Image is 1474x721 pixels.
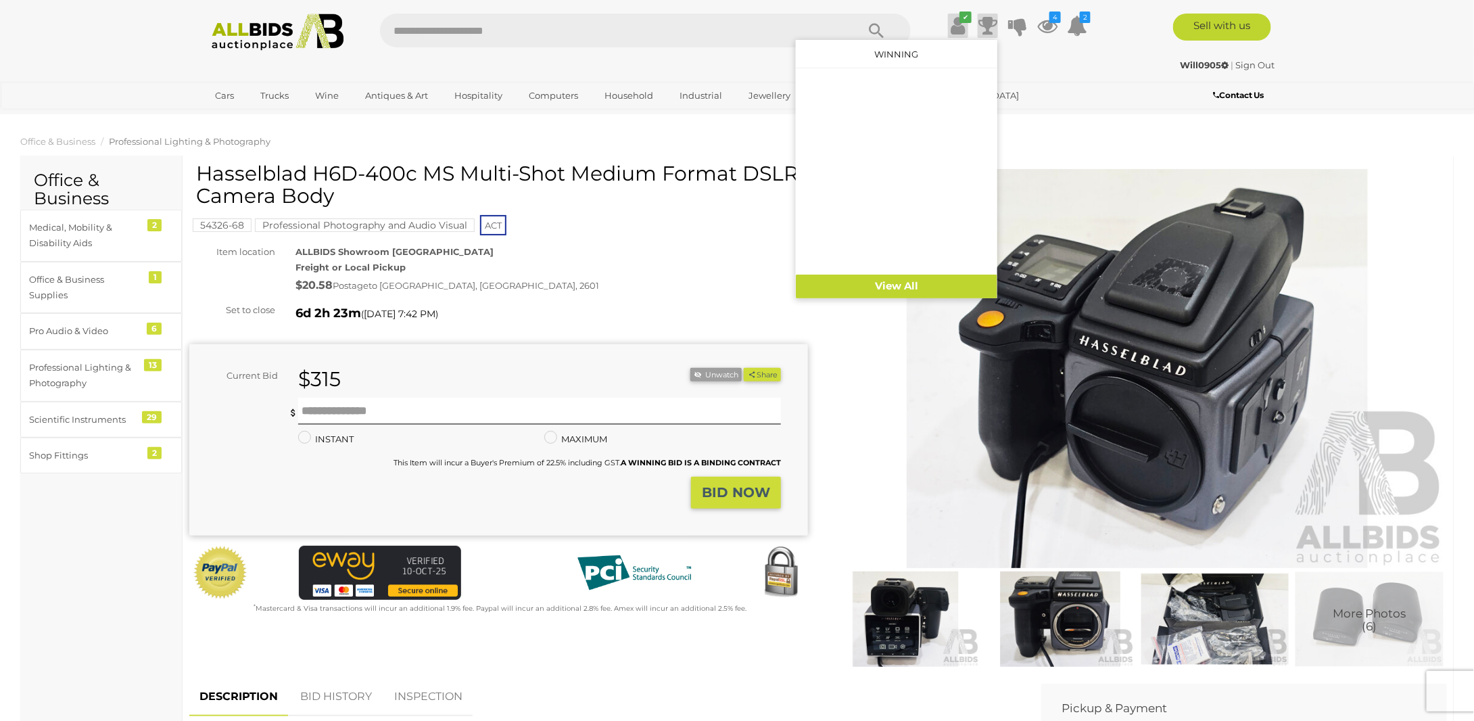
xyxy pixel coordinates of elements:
[356,85,437,107] a: Antiques & Art
[368,280,599,291] span: to [GEOGRAPHIC_DATA], [GEOGRAPHIC_DATA], 2601
[20,438,182,473] a: Shop Fittings 2
[193,218,252,232] mark: 54326-68
[480,215,506,235] span: ACT
[306,85,348,107] a: Wine
[1080,11,1091,23] i: 2
[29,220,141,252] div: Medical, Mobility & Disability Aids
[189,368,288,383] div: Current Bid
[1295,572,1444,667] img: Hasselblad H6D-400c MS Multi-Shot Medium Format DSLR Camera Body
[446,85,511,107] a: Hospitality
[544,432,607,447] label: MAXIMUM
[621,458,781,467] b: A WINNING BID IS A BINDING CONTRACT
[193,546,248,600] img: Official PayPal Seal
[1037,14,1057,38] a: 4
[394,458,781,467] small: This Item will incur a Buyer's Premium of 22.5% including GST.
[29,412,141,427] div: Scientific Instruments
[959,11,972,23] i: ✔
[520,85,587,107] a: Computers
[567,546,702,600] img: PCI DSS compliant
[690,368,742,382] button: Unwatch
[1213,90,1264,100] b: Contact Us
[142,411,162,423] div: 29
[29,360,141,392] div: Professional Lighting & Photography
[193,220,252,231] a: 54326-68
[20,402,182,438] a: Scientific Instruments 29
[1235,60,1275,70] a: Sign Out
[754,546,808,600] img: Secured by Rapid SSL
[295,262,406,273] strong: Freight or Local Pickup
[298,432,354,447] label: INSTANT
[1295,572,1444,667] a: More Photos(6)
[1333,607,1406,632] span: More Photos (6)
[299,546,461,600] img: eWAY Payment Gateway
[295,246,494,257] strong: ALLBIDS Showroom [GEOGRAPHIC_DATA]
[948,14,968,38] a: ✔
[1062,702,1406,715] h2: Pickup & Payment
[204,14,351,51] img: Allbids.com.au
[144,359,162,371] div: 13
[255,218,475,232] mark: Professional Photography and Audio Visual
[295,306,361,321] strong: 6d 2h 23m
[690,368,742,382] li: Unwatch this item
[740,85,799,107] a: Jewellery
[1213,88,1268,103] a: Contact Us
[20,262,182,314] a: Office & Business Supplies 1
[196,162,805,207] h1: Hasselblad H6D-400c MS Multi-Shot Medium Format DSLR Camera Body
[702,484,770,501] strong: BID NOW
[29,448,141,463] div: Shop Fittings
[1231,60,1233,70] span: |
[149,271,162,283] div: 1
[986,572,1135,667] img: Hasselblad H6D-400c MS Multi-Shot Medium Format DSLR Camera Body
[671,85,731,107] a: Industrial
[295,279,333,292] strong: $20.58
[147,447,162,459] div: 2
[255,220,475,231] a: Professional Photography and Audio Visual
[364,308,435,320] span: [DATE] 7:42 PM
[691,477,781,509] button: BID NOW
[20,136,95,147] a: Office & Business
[384,677,473,717] a: INSPECTION
[875,49,919,60] a: Winning
[29,272,141,304] div: Office & Business Supplies
[1180,60,1229,70] strong: Will0905
[1067,14,1087,38] a: 2
[1180,60,1231,70] a: Will0905
[1049,11,1061,23] i: 4
[179,302,285,318] div: Set to close
[290,677,382,717] a: BID HISTORY
[20,313,182,349] a: Pro Audio & Video 6
[1141,572,1289,667] img: Hasselblad H6D-400c MS Multi-Shot Medium Format DSLR Camera Body
[1173,14,1271,41] a: Sell with us
[206,85,243,107] a: Cars
[796,275,997,298] a: View All
[20,210,182,262] a: Medical, Mobility & Disability Aids 2
[179,244,285,260] div: Item location
[254,604,747,613] small: Mastercard & Visa transactions will incur an additional 1.9% fee. Paypal will incur an additional...
[828,169,1447,568] img: Hasselblad H6D-400c MS Multi-Shot Medium Format DSLR Camera Body
[147,219,162,231] div: 2
[252,85,298,107] a: Trucks
[843,14,911,47] button: Search
[596,85,662,107] a: Household
[361,308,438,319] span: ( )
[29,323,141,339] div: Pro Audio & Video
[295,276,808,296] div: Postage
[109,136,270,147] a: Professional Lighting & Photography
[34,171,168,208] h2: Office & Business
[189,677,288,717] a: DESCRIPTION
[832,572,980,667] img: Hasselblad H6D-400c MS Multi-Shot Medium Format DSLR Camera Body
[744,368,781,382] button: Share
[147,323,162,335] div: 6
[20,350,182,402] a: Professional Lighting & Photography 13
[298,367,341,392] strong: $315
